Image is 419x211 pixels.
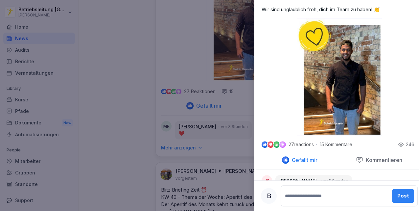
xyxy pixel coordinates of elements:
[261,188,277,204] div: B
[363,157,402,163] p: Kommentieren
[297,18,382,135] img: kf6ok8dk02zdbu36ss1u4pjh.png
[289,157,317,163] p: Gefällt mir
[406,141,414,148] p: 246
[397,192,409,199] div: Post
[289,142,314,147] p: 27 reactions
[321,178,348,184] p: vor 5 Stunden
[262,175,272,186] div: JS
[392,189,414,203] button: Post
[279,178,317,184] p: [PERSON_NAME]
[320,142,356,147] p: 15 Kommentare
